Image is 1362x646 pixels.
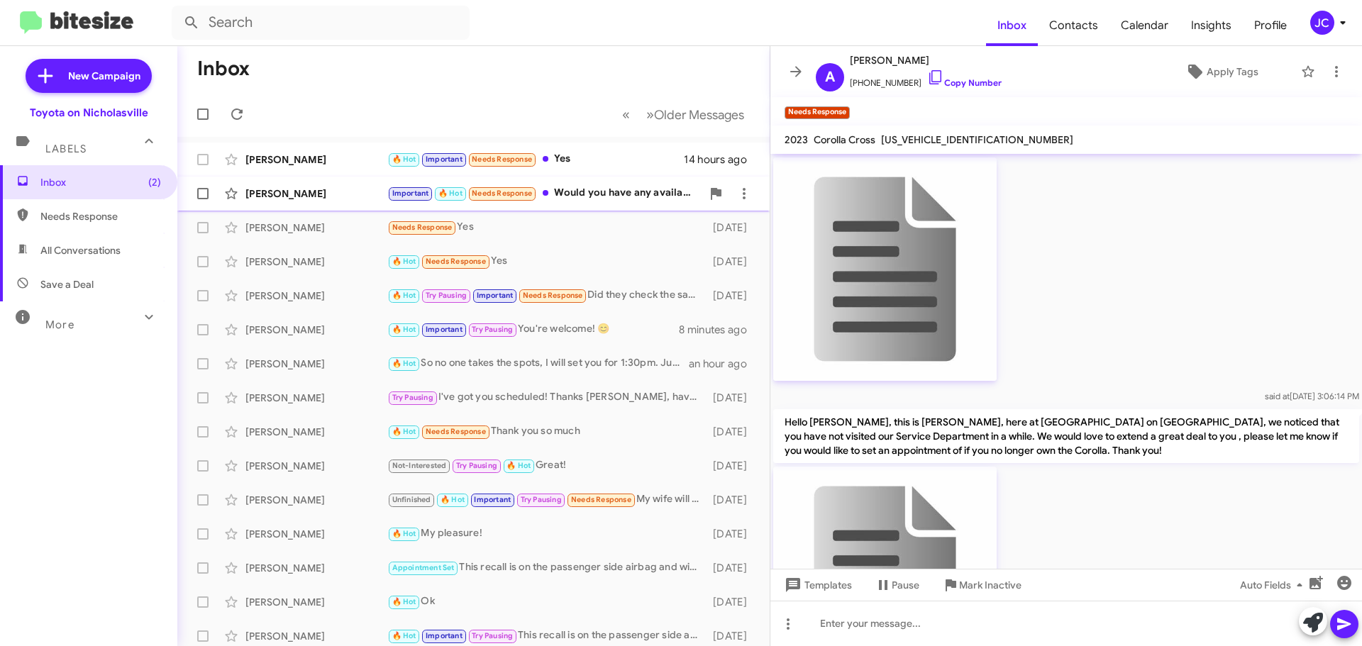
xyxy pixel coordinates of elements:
button: Mark Inactive [931,572,1033,598]
div: 14 hours ago [684,152,758,167]
a: Insights [1180,5,1243,46]
div: [PERSON_NAME] [245,323,387,337]
div: JC [1310,11,1334,35]
span: Unfinished [392,495,431,504]
span: 2023 [785,133,808,146]
div: Did they check the safety recall during my service appointment [DATE]? [387,287,706,303]
span: Corolla Cross [814,133,875,146]
div: This recall is on the passenger side airbag and will take about 2-3 hours to repair. I am current... [387,559,706,576]
a: Inbox [986,5,1038,46]
div: Yes [387,219,706,235]
div: [DATE] [706,595,758,609]
div: [DATE] [706,391,758,405]
div: [PERSON_NAME] [245,152,387,167]
div: Ok [387,594,706,610]
span: Try Pausing [521,495,562,504]
span: 🔥 Hot [392,291,416,300]
div: [PERSON_NAME] [245,391,387,405]
button: Pause [863,572,931,598]
span: Needs Response [472,155,532,164]
span: Save a Deal [40,277,94,291]
span: 🔥 Hot [392,427,416,436]
div: My pleasure! [387,525,706,542]
span: Try Pausing [392,393,433,402]
span: Mark Inactive [959,572,1021,598]
div: So no one takes the spots, I will set you for 1:30pm. Just let me know if that doesn't work and I... [387,355,689,372]
button: Previous [614,100,638,129]
span: 🔥 Hot [438,189,463,198]
div: [PERSON_NAME] [245,595,387,609]
div: [DATE] [706,289,758,303]
button: Templates [770,572,863,598]
div: Great! [387,457,706,474]
span: 🔥 Hot [392,325,416,334]
span: Try Pausing [456,461,497,470]
span: Templates [782,572,852,598]
a: Profile [1243,5,1298,46]
span: Important [392,189,429,198]
div: [DATE] [706,561,758,575]
button: JC [1298,11,1346,35]
span: Important [426,155,463,164]
a: Copy Number [927,77,1002,88]
div: [PERSON_NAME] [245,459,387,473]
nav: Page navigation example [614,100,753,129]
div: This recall is on the passenger side airbag. It will take 2-3 hours to complete the repair. I am ... [387,628,706,644]
div: [PERSON_NAME] [245,629,387,643]
input: Search [172,6,470,40]
span: Try Pausing [472,325,513,334]
div: My wife will drop off the car and will provide the documents [387,491,706,508]
a: New Campaign [26,59,152,93]
button: Next [638,100,753,129]
span: (2) [148,175,161,189]
span: A [825,66,835,89]
span: Important [477,291,514,300]
button: Auto Fields [1229,572,1319,598]
div: [DATE] [706,459,758,473]
div: 8 minutes ago [679,323,758,337]
button: Apply Tags [1148,59,1294,84]
span: Important [426,631,463,640]
span: [PERSON_NAME] [850,52,1002,69]
span: 🔥 Hot [506,461,531,470]
img: 9k= [773,157,997,381]
a: Contacts [1038,5,1109,46]
span: Not-Interested [392,461,447,470]
div: an hour ago [689,357,758,371]
span: Apply Tags [1207,59,1258,84]
div: [PERSON_NAME] [245,561,387,575]
div: Toyota on Nicholasville [30,106,148,120]
span: Older Messages [654,107,744,123]
div: [PERSON_NAME] [245,186,387,201]
div: [DATE] [706,629,758,643]
span: Pause [892,572,919,598]
span: 🔥 Hot [392,257,416,266]
span: Needs Response [472,189,532,198]
div: [PERSON_NAME] [245,357,387,371]
span: Needs Response [523,291,583,300]
span: Needs Response [392,223,453,232]
span: Needs Response [40,209,161,223]
span: Needs Response [426,257,486,266]
span: [PHONE_NUMBER] [850,69,1002,90]
div: [PERSON_NAME] [245,255,387,269]
a: Calendar [1109,5,1180,46]
div: [PERSON_NAME] [245,221,387,235]
div: [DATE] [706,221,758,235]
span: 🔥 Hot [392,631,416,640]
h1: Inbox [197,57,250,80]
span: 🔥 Hot [392,597,416,606]
div: Thank you so much [387,423,706,440]
div: [PERSON_NAME] [245,425,387,439]
span: Inbox [40,175,161,189]
span: Important [474,495,511,504]
span: 🔥 Hot [441,495,465,504]
p: Hello [PERSON_NAME], this is [PERSON_NAME], here at [GEOGRAPHIC_DATA] on [GEOGRAPHIC_DATA], we no... [773,409,1359,463]
span: said at [1265,391,1290,401]
div: [DATE] [706,255,758,269]
div: [PERSON_NAME] [245,493,387,507]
